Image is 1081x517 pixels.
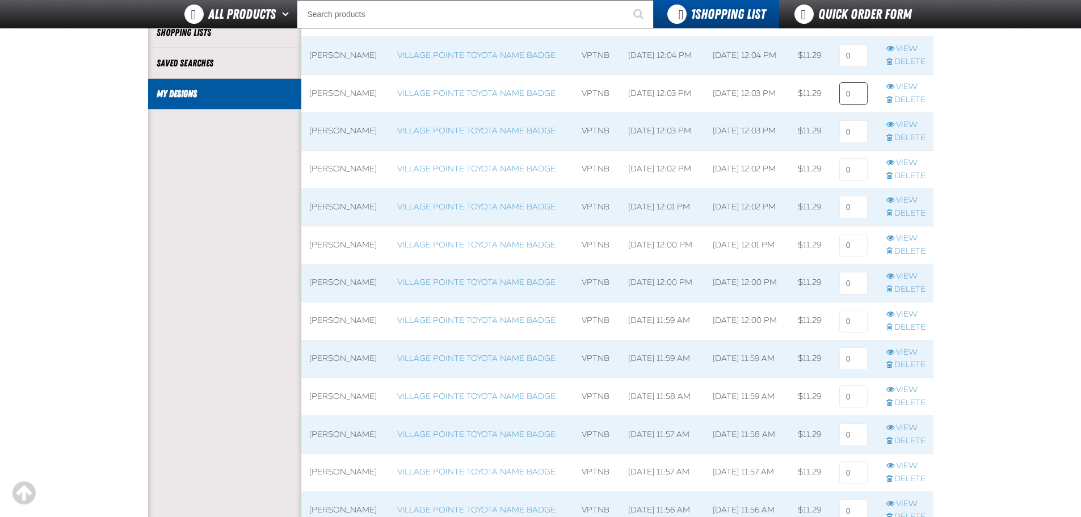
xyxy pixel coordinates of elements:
td: [DATE] 11:59 AM [705,340,789,378]
td: [DATE] 12:03 PM [620,75,705,113]
a: Delete row action [886,208,926,219]
td: $11.29 [790,264,831,302]
td: [DATE] 11:59 AM [705,378,789,416]
a: View row action [886,120,926,131]
a: Village Pointe Toyota Name Badge [397,278,556,287]
td: $11.29 [790,226,831,264]
td: [DATE] 12:03 PM [620,112,705,150]
a: Village Pointe Toyota Name Badge [397,467,556,477]
a: Delete row action [886,284,926,295]
a: Village Pointe Toyota Name Badge [397,51,556,60]
td: VPTNB [574,302,620,340]
a: View row action [886,233,926,244]
td: [PERSON_NAME] [301,150,390,188]
td: [PERSON_NAME] [301,188,390,226]
input: 0 [839,461,868,484]
td: [DATE] 11:59 AM [620,340,705,378]
td: $11.29 [790,75,831,113]
a: Delete row action [886,398,926,409]
a: Village Pointe Toyota Name Badge [397,126,556,136]
td: [DATE] 11:58 AM [620,378,705,416]
td: [DATE] 12:02 PM [705,150,789,188]
a: Delete row action [886,133,926,144]
input: 0 [839,120,868,143]
a: Delete row action [886,474,926,485]
td: [DATE] 12:00 PM [620,226,705,264]
input: 0 [839,272,868,295]
td: [DATE] 11:58 AM [705,416,789,454]
td: [DATE] 12:00 PM [705,302,789,340]
td: VPTNB [574,264,620,302]
td: [DATE] 12:00 PM [620,264,705,302]
a: Village Pointe Toyota Name Badge [397,202,556,212]
a: Delete row action [886,95,926,106]
td: $11.29 [790,302,831,340]
a: My Designs [157,87,293,100]
td: $11.29 [790,416,831,454]
td: VPTNB [574,340,620,378]
a: View row action [886,158,926,169]
td: [PERSON_NAME] [301,302,390,340]
td: $11.29 [790,37,831,75]
a: View row action [886,461,926,472]
input: 0 [839,196,868,218]
a: Village Pointe Toyota Name Badge [397,392,556,401]
td: $11.29 [790,188,831,226]
a: Village Pointe Toyota Name Badge [397,505,556,515]
a: Delete row action [886,246,926,257]
td: [PERSON_NAME] [301,453,390,491]
a: Shopping Lists [157,26,293,39]
a: View row action [886,271,926,282]
span: All Products [208,4,276,24]
td: [DATE] 12:02 PM [620,150,705,188]
td: VPTNB [574,416,620,454]
input: 0 [839,158,868,181]
td: [DATE] 11:57 AM [620,416,705,454]
a: View row action [886,44,926,54]
a: View row action [886,385,926,396]
a: View row action [886,309,926,320]
a: Delete row action [886,322,926,333]
a: Village Pointe Toyota Name Badge [397,164,556,174]
td: VPTNB [574,150,620,188]
strong: 1 [691,6,695,22]
a: Village Pointe Toyota Name Badge [397,316,556,325]
input: 0 [839,44,868,67]
a: Village Pointe Toyota Name Badge [397,430,556,439]
td: [DATE] 12:02 PM [705,188,789,226]
a: View row action [886,82,926,93]
td: [DATE] 12:00 PM [705,264,789,302]
td: VPTNB [574,37,620,75]
td: [PERSON_NAME] [301,37,390,75]
td: [DATE] 12:01 PM [705,226,789,264]
td: $11.29 [790,150,831,188]
td: VPTNB [574,188,620,226]
td: [DATE] 11:57 AM [705,453,789,491]
span: Shopping List [691,6,765,22]
td: $11.29 [790,378,831,416]
td: $11.29 [790,112,831,150]
td: $11.29 [790,340,831,378]
a: Saved Searches [157,57,293,70]
input: 0 [839,310,868,333]
td: [PERSON_NAME] [301,112,390,150]
td: VPTNB [574,75,620,113]
td: [DATE] 12:04 PM [705,37,789,75]
a: View row action [886,499,926,510]
a: Delete row action [886,360,926,371]
input: 0 [839,347,868,370]
a: Delete row action [886,57,926,68]
td: [PERSON_NAME] [301,264,390,302]
td: [DATE] 12:01 PM [620,188,705,226]
td: VPTNB [574,112,620,150]
input: 0 [839,234,868,257]
td: [PERSON_NAME] [301,226,390,264]
td: [DATE] 12:03 PM [705,112,789,150]
a: View row action [886,195,926,206]
input: 0 [839,423,868,446]
td: [DATE] 11:59 AM [620,302,705,340]
td: [DATE] 12:03 PM [705,75,789,113]
td: [PERSON_NAME] [301,75,390,113]
a: Village Pointe Toyota Name Badge [397,354,556,363]
td: [PERSON_NAME] [301,416,390,454]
